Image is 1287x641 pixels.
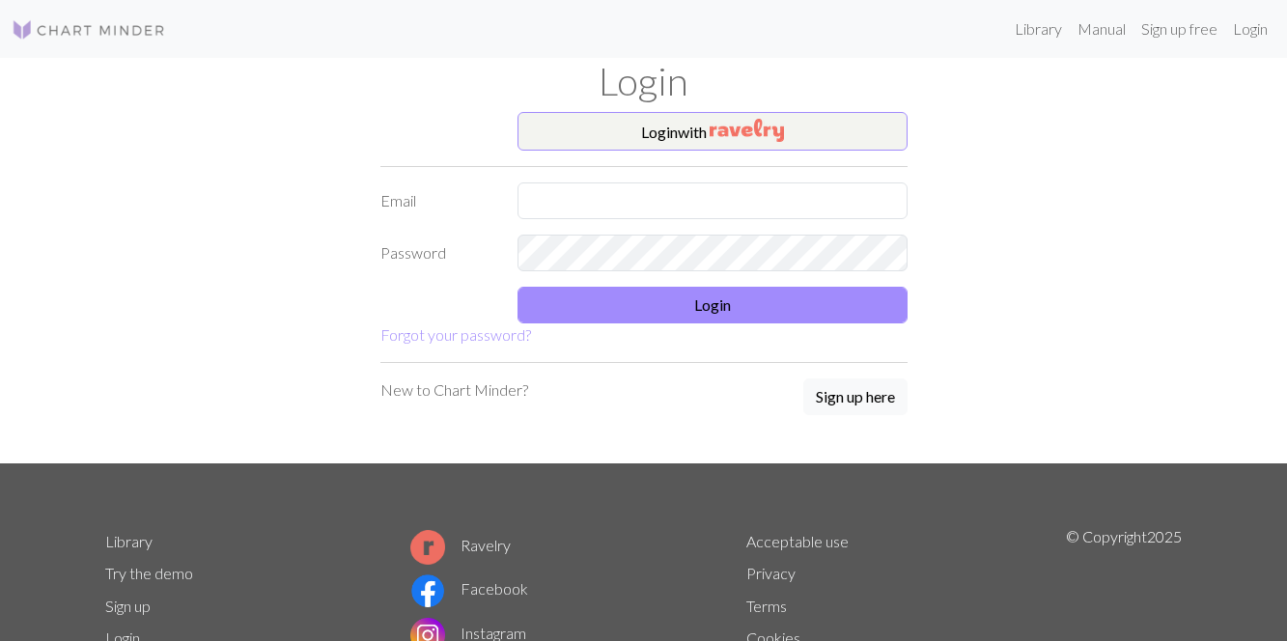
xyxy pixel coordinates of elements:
[1133,10,1225,48] a: Sign up free
[105,532,153,550] a: Library
[105,564,193,582] a: Try the demo
[1225,10,1275,48] a: Login
[746,564,796,582] a: Privacy
[803,378,908,417] a: Sign up here
[710,119,784,142] img: Ravelry
[803,378,908,415] button: Sign up here
[1007,10,1070,48] a: Library
[518,287,908,323] button: Login
[1070,10,1133,48] a: Manual
[380,325,531,344] a: Forgot your password?
[410,530,445,565] img: Ravelry logo
[746,597,787,615] a: Terms
[518,112,908,151] button: Loginwith
[380,378,528,402] p: New to Chart Minder?
[410,579,528,598] a: Facebook
[12,18,166,42] img: Logo
[369,235,507,271] label: Password
[369,182,507,219] label: Email
[746,532,849,550] a: Acceptable use
[105,597,151,615] a: Sign up
[410,573,445,608] img: Facebook logo
[410,536,511,554] a: Ravelry
[94,58,1194,104] h1: Login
